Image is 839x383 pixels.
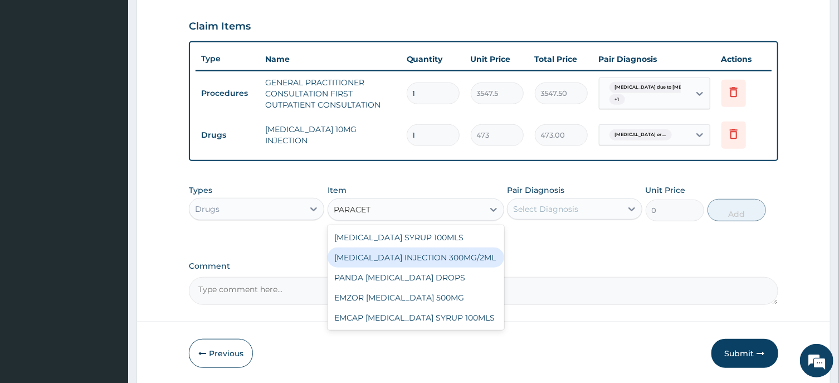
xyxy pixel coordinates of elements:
[711,339,778,368] button: Submit
[189,339,253,368] button: Previous
[328,288,504,308] div: EMZOR [MEDICAL_DATA] 500MG
[328,248,504,268] div: [MEDICAL_DATA] INJECTION 300MG/2ML
[328,185,347,196] label: Item
[646,185,686,196] label: Unit Price
[260,48,401,70] th: Name
[183,6,209,32] div: Minimize live chat window
[196,83,260,104] td: Procedures
[260,71,401,116] td: GENERAL PRACTITIONER CONSULTATION FIRST OUTPATIENT CONSULTATION
[593,48,716,70] th: Pair Diagnosis
[195,203,219,215] div: Drugs
[189,21,251,33] h3: Claim Items
[328,227,504,248] div: [MEDICAL_DATA] SYRUP 100MLS
[196,125,260,146] td: Drugs
[708,199,767,221] button: Add
[21,56,45,84] img: d_794563401_company_1708531726252_794563401
[513,203,578,215] div: Select Diagnosis
[6,260,212,299] textarea: Type your message and hit 'Enter'
[196,49,260,69] th: Type
[716,48,772,70] th: Actions
[401,48,465,70] th: Quantity
[260,118,401,152] td: [MEDICAL_DATA] 10MG INJECTION
[609,82,734,93] span: [MEDICAL_DATA] due to [MEDICAL_DATA] oval...
[609,129,672,140] span: [MEDICAL_DATA] or ...
[189,261,778,271] label: Comment
[609,94,625,105] span: + 1
[58,62,187,77] div: Chat with us now
[507,185,564,196] label: Pair Diagnosis
[189,186,212,195] label: Types
[328,268,504,288] div: PANDA [MEDICAL_DATA] DROPS
[328,308,504,328] div: EMCAP [MEDICAL_DATA] SYRUP 100MLS
[465,48,529,70] th: Unit Price
[65,118,154,231] span: We're online!
[529,48,593,70] th: Total Price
